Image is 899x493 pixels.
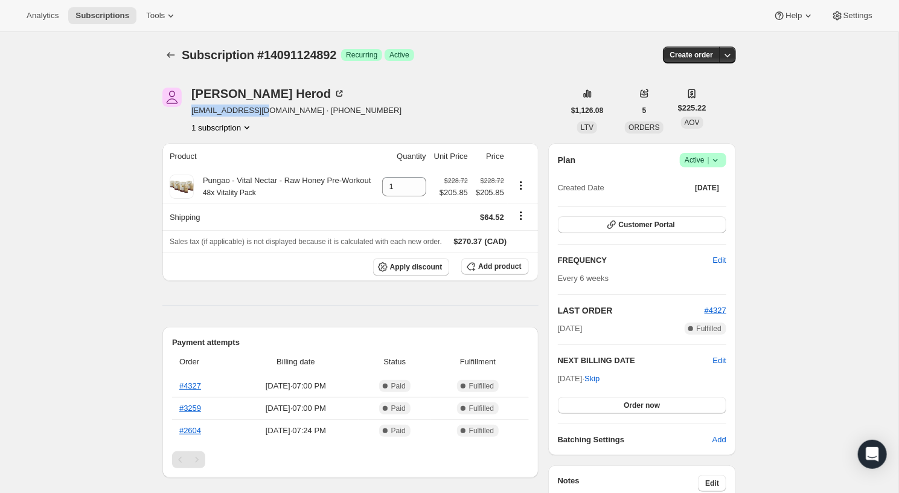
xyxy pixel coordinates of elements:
[172,451,529,468] nav: Pagination
[558,154,576,166] h2: Plan
[172,337,529,349] h2: Payment attempts
[434,356,521,368] span: Fulfillment
[191,105,402,117] span: [EMAIL_ADDRESS][DOMAIN_NAME] · [PHONE_NUMBER]
[564,102,610,119] button: $1,126.08
[478,262,521,271] span: Add product
[571,106,603,115] span: $1,126.08
[558,374,600,383] span: [DATE] ·
[390,262,443,272] span: Apply discount
[558,254,713,266] h2: FREQUENCY
[162,204,378,230] th: Shipping
[629,123,659,132] span: ORDERS
[481,177,504,184] small: $228.72
[624,401,660,410] span: Order now
[558,475,699,492] h3: Notes
[558,397,726,414] button: Order now
[27,11,59,21] span: Analytics
[670,50,713,60] span: Create order
[558,355,713,367] h2: NEXT BILLING DATE
[695,183,719,193] span: [DATE]
[237,356,356,368] span: Billing date
[558,323,583,335] span: [DATE]
[511,209,531,222] button: Shipping actions
[444,177,468,184] small: $228.72
[663,47,720,63] button: Create order
[391,381,406,391] span: Paid
[378,143,430,170] th: Quantity
[472,143,508,170] th: Price
[558,304,705,317] h2: LAST ORDER
[162,143,378,170] th: Product
[642,106,647,115] span: 5
[391,426,406,436] span: Paid
[469,404,494,413] span: Fulfilled
[170,175,194,199] img: product img
[713,254,726,266] span: Edit
[705,304,726,317] button: #4327
[440,187,468,199] span: $205.85
[858,440,887,469] div: Open Intercom Messenger
[708,155,709,165] span: |
[19,7,66,24] button: Analytics
[705,306,726,315] a: #4327
[389,50,409,60] span: Active
[75,11,129,21] span: Subscriptions
[619,220,675,230] span: Customer Portal
[170,237,442,246] span: Sales tax (if applicable) is not displayed because it is calculated with each new order.
[685,118,700,127] span: AOV
[430,143,472,170] th: Unit Price
[678,102,706,114] span: $225.22
[454,237,482,246] span: $270.37
[162,47,179,63] button: Subscriptions
[705,478,719,488] span: Edit
[172,349,233,375] th: Order
[785,11,802,21] span: Help
[511,179,531,192] button: Product actions
[362,356,427,368] span: Status
[698,475,726,492] button: Edit
[68,7,136,24] button: Subscriptions
[469,426,494,436] span: Fulfilled
[713,355,726,367] button: Edit
[373,258,450,276] button: Apply discount
[843,11,872,21] span: Settings
[461,258,528,275] button: Add product
[139,7,184,24] button: Tools
[685,154,721,166] span: Active
[824,7,880,24] button: Settings
[391,404,406,413] span: Paid
[577,369,607,388] button: Skip
[558,182,604,194] span: Created Date
[688,179,726,196] button: [DATE]
[237,425,356,437] span: [DATE] · 07:24 PM
[237,402,356,414] span: [DATE] · 07:00 PM
[191,88,345,100] div: [PERSON_NAME] Herod
[194,175,371,199] div: Pungao - Vital Nectar - Raw Honey Pre-Workout
[712,434,726,446] span: Add
[182,48,336,62] span: Subscription #14091124892
[191,121,253,134] button: Product actions
[558,216,726,233] button: Customer Portal
[558,274,609,283] span: Every 6 weeks
[179,404,201,413] a: #3259
[581,123,593,132] span: LTV
[697,324,721,333] span: Fulfilled
[482,236,507,248] span: (CAD)
[705,430,734,449] button: Add
[179,426,201,435] a: #2604
[346,50,377,60] span: Recurring
[635,102,654,119] button: 5
[146,11,165,21] span: Tools
[706,251,734,270] button: Edit
[584,373,600,385] span: Skip
[237,380,356,392] span: [DATE] · 07:00 PM
[766,7,821,24] button: Help
[558,434,712,446] h6: Batching Settings
[162,88,182,107] span: Alison Herod
[469,381,494,391] span: Fulfilled
[475,187,504,199] span: $205.85
[203,188,256,197] small: 48x Vitality Pack
[179,381,201,390] a: #4327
